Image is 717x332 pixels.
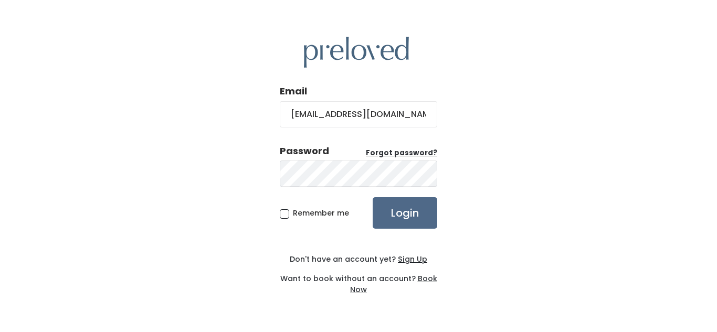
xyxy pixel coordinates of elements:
u: Forgot password? [366,148,437,158]
a: Forgot password? [366,148,437,158]
input: Login [373,197,437,229]
span: Remember me [293,208,349,218]
div: Don't have an account yet? [280,254,437,265]
a: Book Now [350,273,437,295]
label: Email [280,84,307,98]
a: Sign Up [396,254,427,264]
img: preloved logo [304,37,409,68]
u: Sign Up [398,254,427,264]
div: Want to book without an account? [280,265,437,295]
div: Password [280,144,329,158]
